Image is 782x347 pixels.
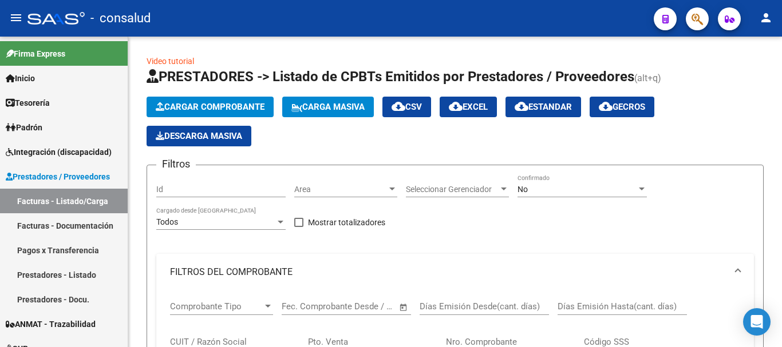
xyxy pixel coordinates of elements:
a: Video tutorial [147,57,194,66]
span: Area [294,185,387,194]
span: Estandar [515,102,572,112]
span: - consalud [90,6,151,31]
mat-icon: menu [9,11,23,25]
mat-icon: person [759,11,773,25]
mat-panel-title: FILTROS DEL COMPROBANTE [170,266,726,278]
span: Todos [156,217,178,226]
span: Carga Masiva [291,102,365,112]
span: Comprobante Tipo [170,301,263,312]
button: Cargar Comprobante [147,97,274,117]
input: Fecha inicio [282,301,328,312]
span: Firma Express [6,47,65,60]
span: EXCEL [449,102,488,112]
span: Integración (discapacidad) [6,146,112,158]
input: Fecha fin [338,301,394,312]
button: Gecros [590,97,654,117]
span: Inicio [6,72,35,85]
span: PRESTADORES -> Listado de CPBTs Emitidos por Prestadores / Proveedores [147,69,634,85]
span: Seleccionar Gerenciador [406,185,499,194]
span: Prestadores / Proveedores [6,170,110,183]
span: (alt+q) [634,73,661,83]
mat-icon: cloud_download [599,99,613,113]
span: Tesorería [6,97,50,109]
span: Cargar Comprobante [156,102,264,112]
div: Open Intercom Messenger [743,308,771,336]
button: CSV [382,97,431,117]
span: Descarga Masiva [156,131,242,141]
app-download-masive: Descarga masiva de comprobantes (adjuntos) [147,126,251,146]
span: Gecros [599,102,645,112]
button: Carga Masiva [282,97,374,117]
span: CSV [392,102,422,112]
button: Estandar [505,97,581,117]
span: Mostrar totalizadores [308,216,385,229]
button: Descarga Masiva [147,126,251,146]
button: Open calendar [397,301,410,314]
mat-expansion-panel-header: FILTROS DEL COMPROBANTE [156,254,754,290]
mat-icon: cloud_download [515,99,528,113]
span: ANMAT - Trazabilidad [6,318,96,330]
h3: Filtros [156,156,196,172]
button: EXCEL [440,97,497,117]
mat-icon: cloud_download [392,99,405,113]
span: No [518,185,528,194]
span: Padrón [6,121,42,134]
mat-icon: cloud_download [449,99,463,113]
